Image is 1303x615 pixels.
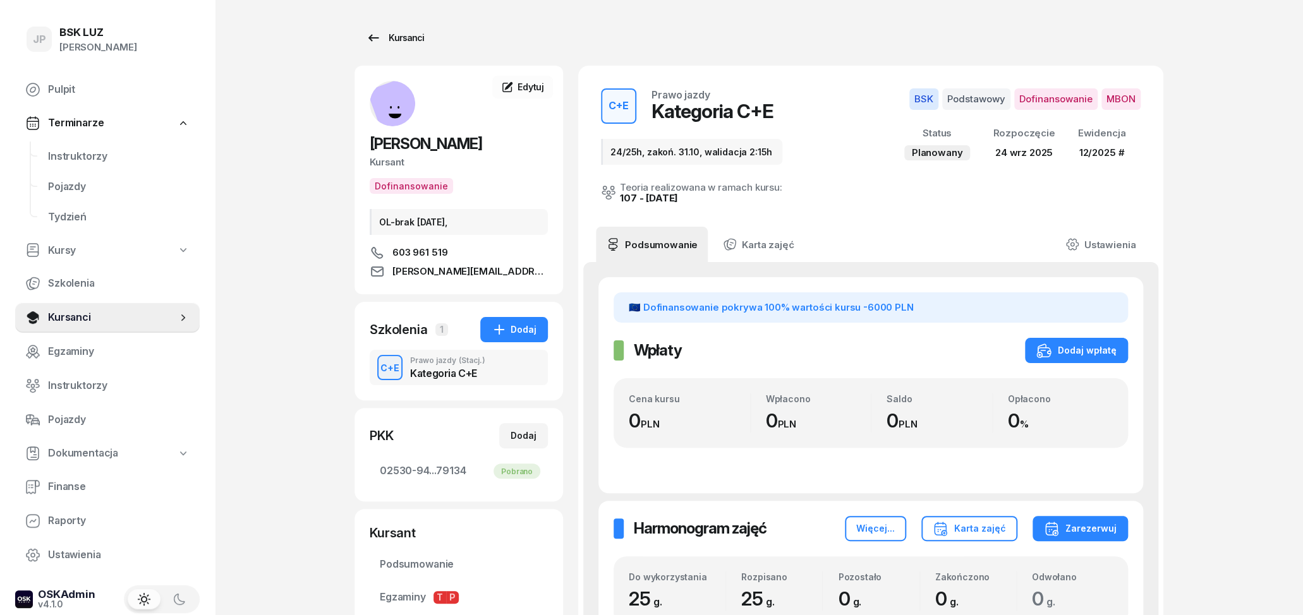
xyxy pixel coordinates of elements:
small: g. [852,595,861,608]
span: Finanse [48,479,190,495]
div: Dodaj [492,322,536,337]
div: Teoria realizowana w ramach kursu: [620,182,782,192]
button: Dodaj wpłatę [1025,338,1128,363]
small: g. [766,595,775,608]
div: Rozpoczęcie [993,125,1055,141]
a: EgzaminyTP [370,582,548,612]
div: Opłacono [1008,393,1113,404]
span: 12/2025 # [1079,146,1124,158]
span: Kursy [48,242,76,259]
span: Instruktorzy [48,378,190,394]
span: JP [33,34,46,45]
span: 🇪🇺 Dofinansowanie pokrywa 100% wartości kursu - [629,301,913,313]
div: Więcej... [856,521,895,536]
a: Szkolenia [15,268,200,299]
div: Szkolenia [370,321,428,338]
a: Ustawienia [15,540,200,570]
button: Więcej... [845,516,906,541]
a: Dokumentacja [15,439,200,468]
small: PLN [777,418,796,430]
small: g. [949,595,958,608]
span: Terminarze [48,115,104,131]
div: C+E [603,95,634,117]
div: Kursanci [366,30,424,45]
div: Dodaj [511,428,536,443]
a: Kursanci [15,302,200,333]
span: Tydzień [48,209,190,225]
a: Raporty [15,506,200,536]
div: BSK LUZ [59,27,137,38]
div: Kursant [370,524,548,542]
span: 25 [741,587,780,610]
a: Edytuj [492,76,553,99]
div: C+E [375,360,404,376]
span: 6000 PLN [868,301,914,313]
span: Pulpit [48,81,190,98]
span: [PERSON_NAME] [370,134,482,153]
div: Ewidencja [1077,125,1125,141]
span: 25 [629,587,668,610]
small: % [1019,418,1028,430]
button: C+EPrawo jazdy(Stacj.)Kategoria C+E [370,350,548,385]
small: g. [653,595,662,608]
a: 107 - [DATE] [620,192,678,204]
span: MBON [1101,88,1141,110]
div: PKK [370,427,394,445]
a: Ustawienia [1055,227,1146,262]
a: Kursy [15,236,200,265]
div: Planowany [904,145,971,160]
div: Kategoria C+E [410,368,485,378]
span: 603 961 519 [392,245,447,260]
span: Podsumowanie [380,556,538,573]
span: Egzaminy [380,589,538,606]
span: (Stacj.) [459,357,485,364]
small: PLN [899,418,918,430]
div: [PERSON_NAME] [59,39,137,56]
span: T [433,591,446,604]
div: Zakończono [935,571,1016,582]
div: OSKAdmin [38,589,95,600]
button: Dodaj [480,317,548,342]
span: Dokumentacja [48,445,118,462]
div: 24/25h, zakoń. 31.10, walidacja 2:15h [601,139,782,165]
div: 0 [838,587,919,611]
a: Instruktorzy [15,371,200,401]
div: 0 [766,409,871,433]
span: Pojazdy [48,412,190,428]
span: Edytuj [518,81,544,92]
span: 1 [435,323,448,336]
div: 0 [1008,409,1113,433]
a: Egzaminy [15,337,200,367]
small: PLN [641,418,660,430]
div: Zarezerwuj [1044,521,1117,536]
div: Prawo jazdy [651,90,710,100]
a: Finanse [15,472,200,502]
div: Pozostało [838,571,919,582]
div: Prawo jazdy [410,357,485,364]
a: 603 961 519 [370,245,548,260]
button: C+E [377,355,403,380]
div: Pobrano [494,463,540,479]
a: Pojazdy [38,172,200,202]
img: logo-xs-dark@2x.png [15,590,33,608]
div: Saldo [887,393,992,404]
span: 0 [935,587,965,610]
span: Podstawowy [942,88,1010,110]
div: Do wykorzystania [629,571,725,582]
span: Kursanci [48,309,177,326]
span: Raporty [48,513,190,529]
small: g. [1046,595,1055,608]
span: 24 wrz 2025 [995,146,1053,158]
span: 02530-94...79134 [380,463,538,479]
div: Dodaj wpłatę [1036,343,1117,358]
a: Pulpit [15,75,200,105]
span: Dofinansowanie [1014,88,1098,110]
div: Cena kursu [629,393,750,404]
a: Kursanci [355,25,435,51]
div: OL-brak [DATE], [370,209,548,235]
div: Rozpisano [741,571,822,582]
a: Pojazdy [15,405,200,435]
div: 0 [887,409,992,433]
span: Pojazdy [48,179,190,195]
a: Terminarze [15,109,200,138]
